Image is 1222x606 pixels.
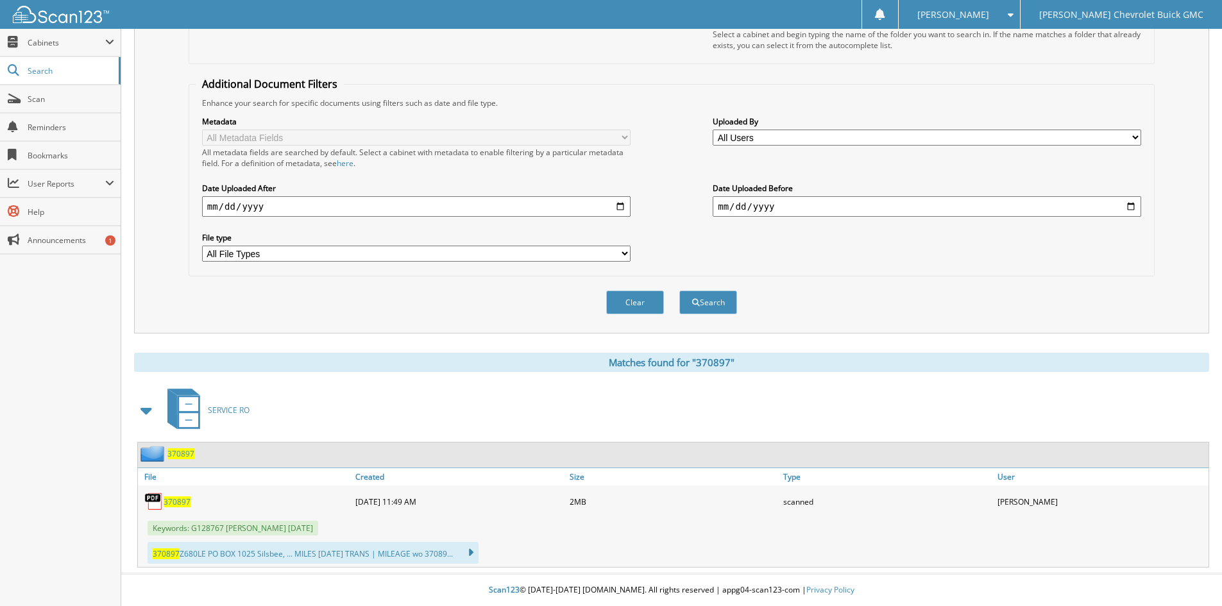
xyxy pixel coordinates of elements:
div: Z680LE PO BOX 1025 Silsbee, ... MILES [DATE] TRANS | MILEAGE wo 37089... [148,542,479,564]
label: File type [202,232,631,243]
a: File [138,468,352,485]
span: Bookmarks [28,150,114,161]
img: scan123-logo-white.svg [13,6,109,23]
img: folder2.png [140,446,167,462]
a: Privacy Policy [806,584,854,595]
div: © [DATE]-[DATE] [DOMAIN_NAME]. All rights reserved | appg04-scan123-com | [121,575,1222,606]
a: here [337,158,353,169]
span: Scan123 [489,584,520,595]
a: Size [566,468,781,485]
button: Clear [606,290,664,314]
a: SERVICE RO [160,385,250,435]
span: Scan [28,94,114,105]
div: All metadata fields are searched by default. Select a cabinet with metadata to enable filtering b... [202,147,631,169]
div: Select a cabinet and begin typing the name of the folder you want to search in. If the name match... [713,29,1141,51]
span: 370897 [153,548,180,559]
a: 370897 [164,496,191,507]
input: end [713,196,1141,217]
label: Date Uploaded After [202,183,631,194]
span: Cabinets [28,37,105,48]
span: Announcements [28,235,114,246]
span: Search [28,65,112,76]
div: [PERSON_NAME] [994,489,1209,514]
label: Date Uploaded Before [713,183,1141,194]
span: SERVICE RO [208,405,250,416]
span: [PERSON_NAME] Chevrolet Buick GMC [1039,11,1203,19]
span: User Reports [28,178,105,189]
label: Uploaded By [713,116,1141,127]
button: Search [679,290,737,314]
iframe: Chat Widget [1158,544,1222,606]
img: PDF.png [144,492,164,511]
div: Matches found for "370897" [134,353,1209,372]
div: 1 [105,235,115,246]
label: Metadata [202,116,631,127]
div: scanned [780,489,994,514]
a: User [994,468,1209,485]
a: Created [352,468,566,485]
div: Enhance your search for specific documents using filters such as date and file type. [196,97,1148,108]
a: Type [780,468,994,485]
span: [PERSON_NAME] [917,11,989,19]
legend: Additional Document Filters [196,77,344,91]
div: [DATE] 11:49 AM [352,489,566,514]
a: 370897 [167,448,194,459]
input: start [202,196,631,217]
span: Keywords: G128767 [PERSON_NAME] [DATE] [148,521,318,535]
span: Reminders [28,122,114,133]
div: 2MB [566,489,781,514]
span: Help [28,206,114,217]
